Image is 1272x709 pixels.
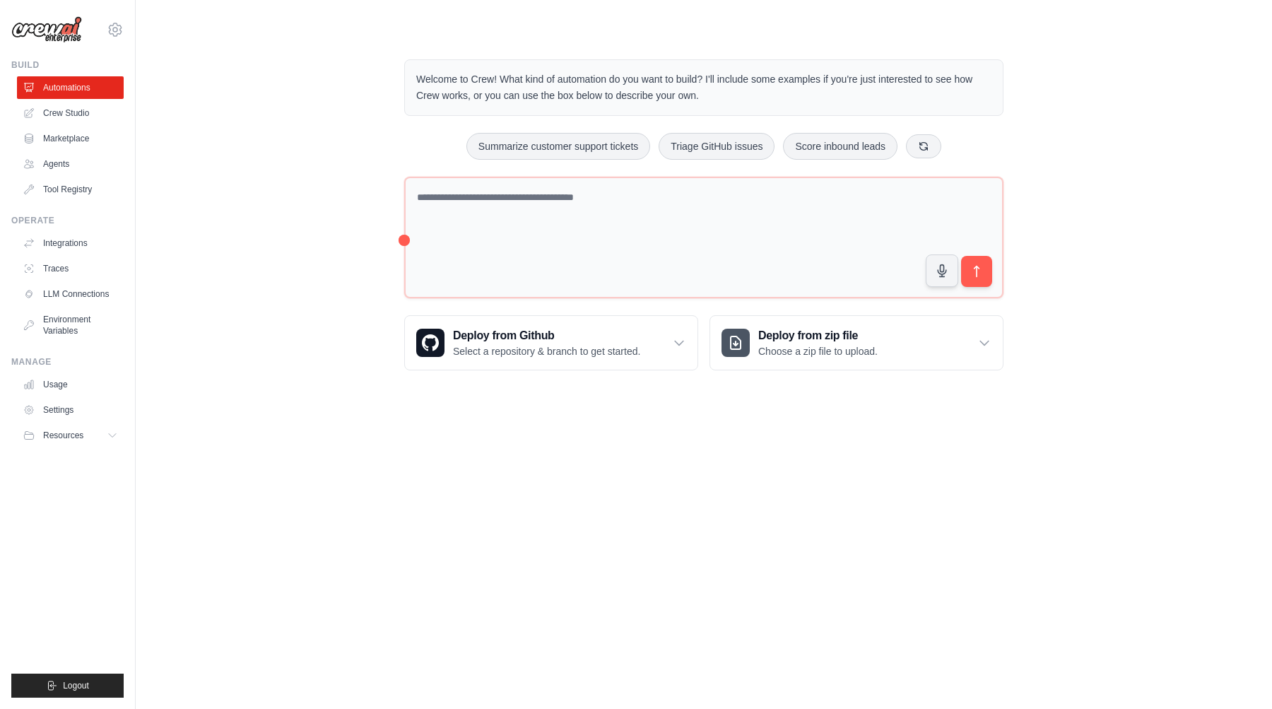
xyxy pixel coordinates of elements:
[11,16,82,43] img: Logo
[17,102,124,124] a: Crew Studio
[11,674,124,698] button: Logout
[17,257,124,280] a: Traces
[17,424,124,447] button: Resources
[758,327,878,344] h3: Deploy from zip file
[17,178,124,201] a: Tool Registry
[453,344,640,358] p: Select a repository & branch to get started.
[17,283,124,305] a: LLM Connections
[11,215,124,226] div: Operate
[17,373,124,396] a: Usage
[63,680,89,691] span: Logout
[17,232,124,254] a: Integrations
[416,71,991,104] p: Welcome to Crew! What kind of automation do you want to build? I'll include some examples if you'...
[659,133,775,160] button: Triage GitHub issues
[43,430,83,441] span: Resources
[11,59,124,71] div: Build
[17,308,124,342] a: Environment Variables
[17,127,124,150] a: Marketplace
[466,133,650,160] button: Summarize customer support tickets
[11,356,124,368] div: Manage
[17,76,124,99] a: Automations
[453,327,640,344] h3: Deploy from Github
[17,153,124,175] a: Agents
[17,399,124,421] a: Settings
[758,344,878,358] p: Choose a zip file to upload.
[783,133,897,160] button: Score inbound leads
